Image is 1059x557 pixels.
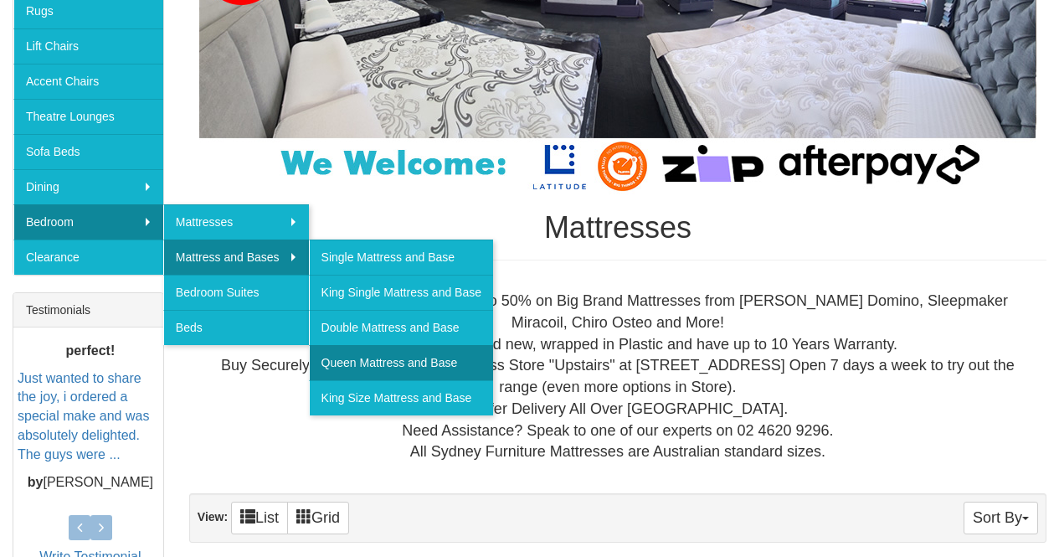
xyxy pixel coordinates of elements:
[18,371,149,462] a: Just wanted to share the joy, i ordered a special make and was absolutely delighted. The guys wer...
[198,510,228,523] strong: View:
[231,502,288,534] a: List
[13,99,163,134] a: Theatre Lounges
[163,204,309,240] a: Mattresses
[163,310,309,345] a: Beds
[189,211,1046,245] h1: Mattresses
[13,64,163,99] a: Accent Chairs
[163,275,309,310] a: Bedroom Suites
[18,473,163,493] p: [PERSON_NAME]
[163,240,309,275] a: Mattress and Bases
[309,275,493,310] a: King Single Mattress and Base
[309,310,493,345] a: Double Mattress and Base
[964,502,1038,534] button: Sort By
[28,475,44,489] b: by
[309,380,493,415] a: King Size Mattress and Base
[13,28,163,64] a: Lift Chairs
[66,343,116,358] b: perfect!
[13,169,163,204] a: Dining
[287,502,349,534] a: Grid
[309,240,493,275] a: Single Mattress and Base
[13,134,163,169] a: Sofa Beds
[309,345,493,380] a: Queen Mattress and Base
[13,293,163,327] div: Testimonials
[13,240,163,275] a: Clearance
[203,291,1033,463] div: Huge Mattress Sale Now On! Save Upto 50% on Big Brand Mattresses from [PERSON_NAME] Domino, Sleep...
[13,204,163,240] a: Bedroom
